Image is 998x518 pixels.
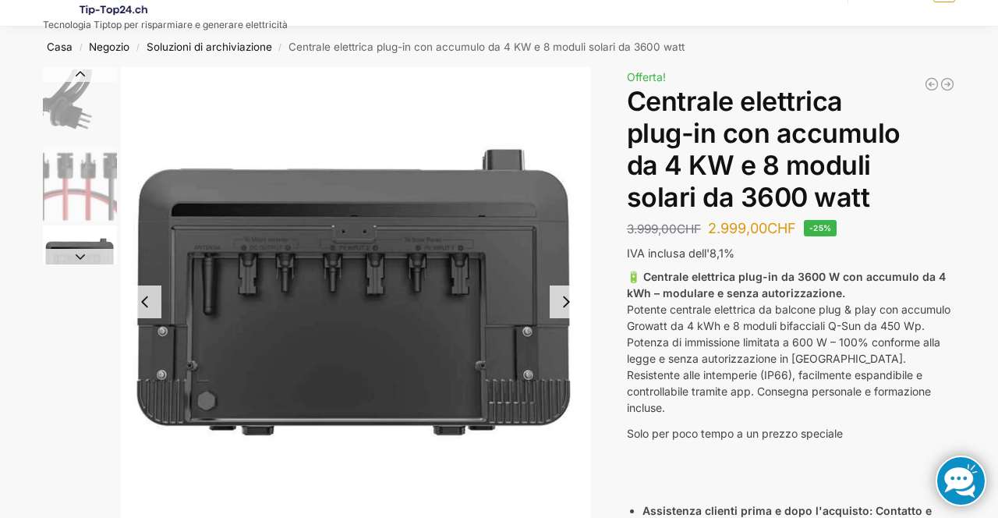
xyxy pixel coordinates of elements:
font: IVA inclusa dell'8,1% [627,247,734,260]
button: Diapositiva successiva [43,249,117,264]
font: Assistenza clienti prima e dopo l'acquisto: [642,504,872,517]
a: Soluzioni di archiviazione [147,41,272,53]
font: / [80,42,83,52]
font: Offerta! [627,70,666,83]
font: CHF [767,220,796,236]
font: / [136,42,140,52]
font: 🔋 Centrale elettrica plug-in da 3600 W con accumulo da 4 kWh – modulare e senza autorizzazione. [627,270,946,300]
font: Solo per poco tempo a un prezzo speciale [627,427,843,440]
button: Diapositiva precedente [43,66,117,82]
button: Next slide [550,286,582,318]
font: CHF [677,222,701,236]
a: Centrale elettrica da balcone da 1780 Watt con batteria di accumulo Zendure da 4 KWh, in grado di... [940,76,955,92]
a: Casa [47,41,73,53]
font: Tecnologia Tiptop per risparmiare e generare elettricità [43,19,288,30]
li: 5 / 9 [39,67,117,145]
font: Centrale elettrica plug-in con accumulo da 4 KW e 8 moduli solari da 3600 watt [288,41,685,53]
img: growatt Noah 2000 [43,225,117,300]
img: Cavo di collegamento_MC4 [43,147,117,222]
button: Previous slide [129,286,161,318]
font: 2.999,00 [708,220,767,236]
font: Potente centrale elettrica da balcone plug & play con accumulo Growatt da 4 kWh e 8 moduli bifacc... [627,303,950,414]
nav: Briciole di pane [16,27,983,67]
font: Centrale elettrica plug-in con accumulo da 4 KW e 8 moduli solari da 3600 watt [627,85,901,212]
img: Cavo di collegamento - 3 metri_spina svizzera [43,69,117,144]
font: 3.999,00 [627,222,677,236]
a: Centrale elettrica da balcone con modulo solare da 890 watt e accumulo Zendure da 1 kW/h [924,76,940,92]
li: 7 / 9 [39,223,117,301]
a: Negozio [89,41,129,53]
font: / [278,42,281,52]
li: 6 / 9 [39,145,117,223]
font: -25% [809,223,832,232]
